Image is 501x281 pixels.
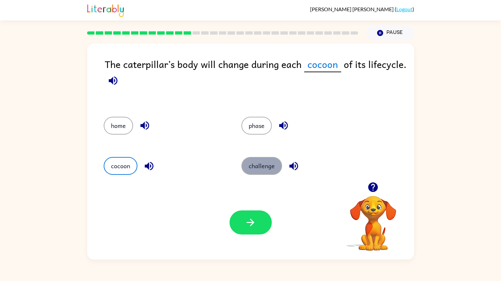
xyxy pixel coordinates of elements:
[396,6,412,12] a: Logout
[366,25,414,41] button: Pause
[241,157,282,175] button: challenge
[310,6,414,12] div: ( )
[87,3,124,17] img: Literably
[104,157,137,175] button: cocoon
[105,57,414,104] div: The caterpillar’s body will change during each of its lifecycle.
[241,117,272,135] button: phase
[104,117,133,135] button: home
[304,57,341,72] span: cocoon
[340,186,406,252] video: Your browser must support playing .mp4 files to use Literably. Please try using another browser.
[310,6,395,12] span: [PERSON_NAME] [PERSON_NAME]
